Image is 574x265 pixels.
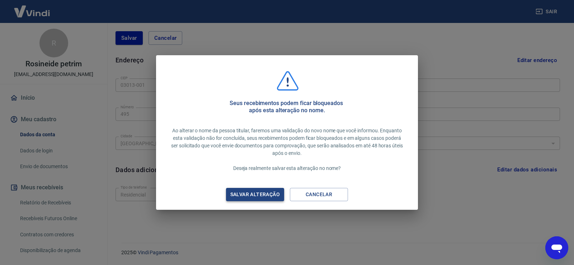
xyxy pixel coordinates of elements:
iframe: Botão para abrir a janela de mensagens, conversa em andamento [545,236,568,259]
button: Salvar alteração [226,188,284,201]
div: Salvar alteração [222,190,288,199]
p: Ao alterar o nome da pessoa titular, faremos uma validação do novo nome que você informou. Enquan... [170,127,404,172]
h5: Seus recebimentos podem ficar bloqueados após esta alteração no nome. [230,100,344,114]
button: Cancelar [290,188,348,201]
